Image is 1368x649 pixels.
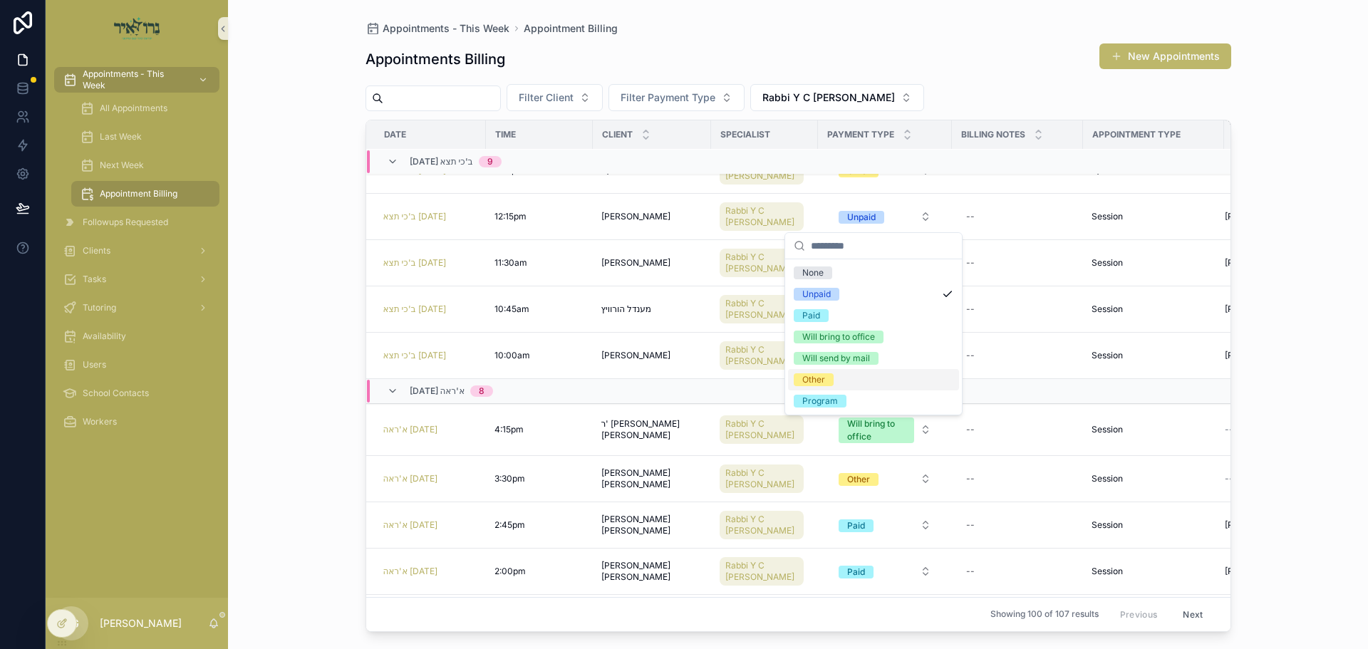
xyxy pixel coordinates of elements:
[383,473,477,484] a: א'ראה [DATE]
[1225,350,1301,361] span: [PHONE_NUMBER]
[966,211,975,222] div: --
[720,511,804,539] a: Rabbi Y C [PERSON_NAME]
[1092,257,1123,269] span: Session
[83,217,168,228] span: Followups Requested
[725,467,798,490] span: Rabbi Y C [PERSON_NAME]
[720,199,809,234] a: Rabbi Y C [PERSON_NAME]
[720,557,804,586] a: Rabbi Y C [PERSON_NAME]
[71,181,219,207] a: Appointment Billing
[847,211,876,224] div: Unpaid
[383,566,438,577] a: א'ראה [DATE]
[720,129,770,140] span: Specialist
[827,129,894,140] span: Payment Type
[720,415,804,444] a: Rabbi Y C [PERSON_NAME]
[494,424,524,435] span: 4:15pm
[725,514,798,536] span: Rabbi Y C [PERSON_NAME]
[601,303,651,315] span: מענדל הורוויץ
[494,303,584,315] a: 10:45am
[960,251,1074,274] a: --
[1092,350,1123,361] span: Session
[847,519,865,532] div: Paid
[960,467,1074,490] a: --
[494,350,530,361] span: 10:00am
[960,344,1074,367] a: --
[54,295,219,321] a: Tutoring
[608,84,745,111] button: Select Button
[720,338,809,373] a: Rabbi Y C [PERSON_NAME]
[383,519,438,531] a: א'ראה [DATE]
[1225,424,1233,435] span: --
[960,514,1074,536] a: --
[827,512,943,538] button: Select Button
[1099,43,1231,69] button: New Appointments
[83,302,116,313] span: Tutoring
[83,68,187,91] span: Appointments - This Week
[1225,473,1339,484] a: --
[494,566,526,577] span: 2:00pm
[847,473,870,486] div: Other
[966,566,975,577] div: --
[383,21,509,36] span: Appointments - This Week
[601,560,703,583] span: [PERSON_NAME] [PERSON_NAME]
[960,560,1074,583] a: --
[494,519,525,531] span: 2:45pm
[100,616,182,630] p: [PERSON_NAME]
[762,90,895,105] span: Rabbi Y C [PERSON_NAME]
[720,508,809,542] a: Rabbi Y C [PERSON_NAME]
[494,303,529,315] span: 10:45am
[720,462,809,496] a: Rabbi Y C [PERSON_NAME]
[54,380,219,406] a: School Contacts
[494,211,584,222] a: 12:15pm
[601,467,703,490] a: [PERSON_NAME] [PERSON_NAME]
[720,292,809,326] a: Rabbi Y C [PERSON_NAME]
[601,514,703,536] span: [PERSON_NAME] [PERSON_NAME]
[826,465,943,492] a: Select Button
[383,473,438,484] a: א'ראה [DATE]
[1225,566,1339,577] a: [PHONE_NUMBER]
[1092,519,1123,531] span: Session
[1092,129,1181,140] span: Appointment Type
[54,409,219,435] a: Workers
[602,129,633,140] span: Client
[383,424,438,435] a: א'ראה [DATE]
[410,385,465,397] span: [DATE] א'ראה
[383,257,446,269] span: ב'כי תצא [DATE]
[601,350,703,361] a: [PERSON_NAME]
[383,211,446,222] a: ב'כי תצא [DATE]
[494,211,527,222] span: 12:15pm
[802,331,875,343] div: Will bring to office
[1092,350,1216,361] a: Session
[487,156,493,167] div: 9
[847,566,865,578] div: Paid
[725,298,798,321] span: Rabbi Y C [PERSON_NAME]
[802,288,831,301] div: Unpaid
[507,84,603,111] button: Select Button
[1092,211,1123,222] span: Session
[725,418,798,441] span: Rabbi Y C [PERSON_NAME]
[621,90,715,105] span: Filter Payment Type
[54,266,219,292] a: Tasks
[383,424,477,435] a: א'ראה [DATE]
[1173,603,1213,625] button: Next
[1225,424,1339,435] a: --
[720,412,809,447] a: Rabbi Y C [PERSON_NAME]
[827,466,943,492] button: Select Button
[725,344,798,367] span: Rabbi Y C [PERSON_NAME]
[100,160,144,171] span: Next Week
[966,473,975,484] div: --
[725,205,798,228] span: Rabbi Y C [PERSON_NAME]
[725,251,798,274] span: Rabbi Y C [PERSON_NAME]
[383,303,446,315] a: ב'כי תצא [DATE]
[826,558,943,585] a: Select Button
[827,410,943,449] button: Select Button
[601,350,670,361] span: [PERSON_NAME]
[847,417,906,443] div: Will bring to office
[494,473,584,484] a: 3:30pm
[826,410,943,450] a: Select Button
[725,560,798,583] span: Rabbi Y C [PERSON_NAME]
